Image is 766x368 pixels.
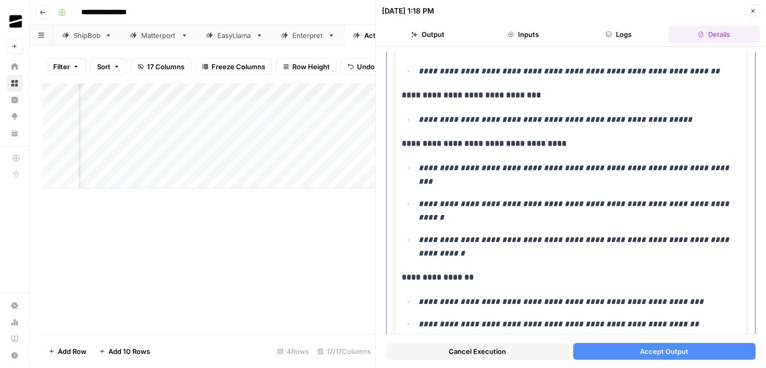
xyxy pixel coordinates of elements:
[573,343,756,360] button: Accept Output
[640,346,688,357] span: Accept Output
[386,343,569,360] button: Cancel Execution
[6,108,23,125] a: Opportunities
[276,58,337,75] button: Row Height
[212,61,265,72] span: Freeze Columns
[53,25,121,46] a: ShipBob
[341,58,381,75] button: Undo
[42,343,93,360] button: Add Row
[292,30,324,41] div: Enterpret
[131,58,191,75] button: 17 Columns
[292,61,330,72] span: Row Height
[573,26,664,43] button: Logs
[6,75,23,92] a: Browse
[669,26,760,43] button: Details
[6,297,23,314] a: Settings
[147,61,184,72] span: 17 Columns
[357,61,375,72] span: Undo
[6,58,23,75] a: Home
[93,343,156,360] button: Add 10 Rows
[273,343,313,360] div: 4 Rows
[73,30,101,41] div: ShipBob
[6,92,23,108] a: Insights
[108,346,150,357] span: Add 10 Rows
[449,346,506,357] span: Cancel Execution
[313,343,375,360] div: 17/17 Columns
[6,12,25,31] img: OGM Logo
[90,58,127,75] button: Sort
[382,26,473,43] button: Output
[53,61,70,72] span: Filter
[6,347,23,364] button: Help + Support
[121,25,197,46] a: Matterport
[58,346,87,357] span: Add Row
[6,331,23,347] a: Learning Hub
[217,30,252,41] div: EasyLlama
[46,58,86,75] button: Filter
[382,6,434,16] div: [DATE] 1:18 PM
[6,125,23,142] a: Your Data
[197,25,272,46] a: EasyLlama
[195,58,272,75] button: Freeze Columns
[141,30,177,41] div: Matterport
[6,8,23,34] button: Workspace: OGM
[272,25,344,46] a: Enterpret
[477,26,569,43] button: Inputs
[364,30,418,41] div: ActiveCampaign
[97,61,110,72] span: Sort
[344,25,439,46] a: ActiveCampaign
[6,314,23,331] a: Usage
